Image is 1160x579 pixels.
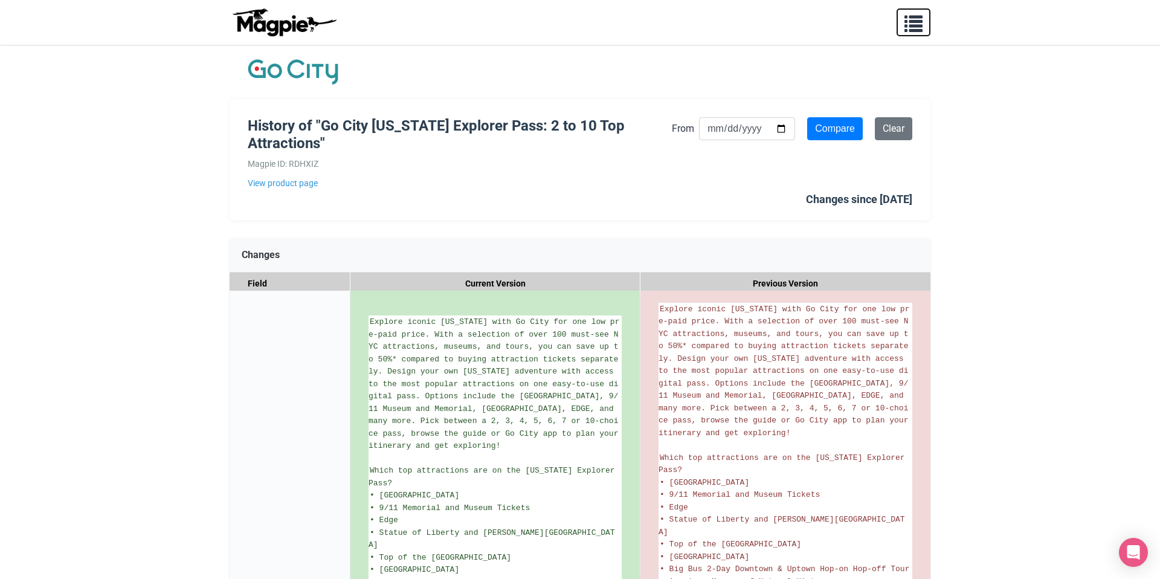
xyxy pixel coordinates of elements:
div: Field [230,273,350,295]
div: Magpie ID: RDHXIZ [248,157,672,170]
span: Explore iconic [US_STATE] with Go City for one low pre-paid price. With a selection of over 100 m... [659,305,913,438]
span: • [GEOGRAPHIC_DATA] [660,552,749,561]
span: • 9/11 Memorial and Museum Tickets [660,490,820,499]
span: Which top attractions are on the [US_STATE] Explorer Pass? [659,453,909,475]
input: Compare [807,117,863,140]
span: • [GEOGRAPHIC_DATA] [370,565,459,574]
h1: History of "Go City [US_STATE] Explorer Pass: 2 to 10 Top Attractions" [248,117,672,152]
span: • [GEOGRAPHIC_DATA] [660,478,749,487]
span: • Top of the [GEOGRAPHIC_DATA] [370,553,511,562]
span: • 9/11 Memorial and Museum Tickets [370,503,530,513]
span: • Top of the [GEOGRAPHIC_DATA] [660,540,801,549]
div: Previous Version [640,273,930,295]
span: • Edge [660,503,688,512]
span: • Big Bus 2-Day Downtown & Uptown Hop-on Hop-off Tour [660,564,909,574]
a: Clear [875,117,912,140]
span: • Edge [370,516,398,525]
div: Open Intercom Messenger [1119,538,1148,567]
span: Explore iconic [US_STATE] with Go City for one low pre-paid price. With a selection of over 100 m... [369,317,623,450]
a: View product page [248,176,672,190]
img: Company Logo [248,57,338,87]
label: From [672,121,694,137]
div: Changes since [DATE] [806,191,912,209]
span: • Statue of Liberty and [PERSON_NAME][GEOGRAPHIC_DATA] [659,515,905,537]
div: Current Version [350,273,640,295]
img: logo-ab69f6fb50320c5b225c76a69d11143b.png [230,8,338,37]
span: Which top attractions are on the [US_STATE] Explorer Pass? [369,466,619,488]
span: • Statue of Liberty and [PERSON_NAME][GEOGRAPHIC_DATA] [369,528,615,550]
span: • [GEOGRAPHIC_DATA] [370,491,459,500]
div: Changes [230,238,930,273]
